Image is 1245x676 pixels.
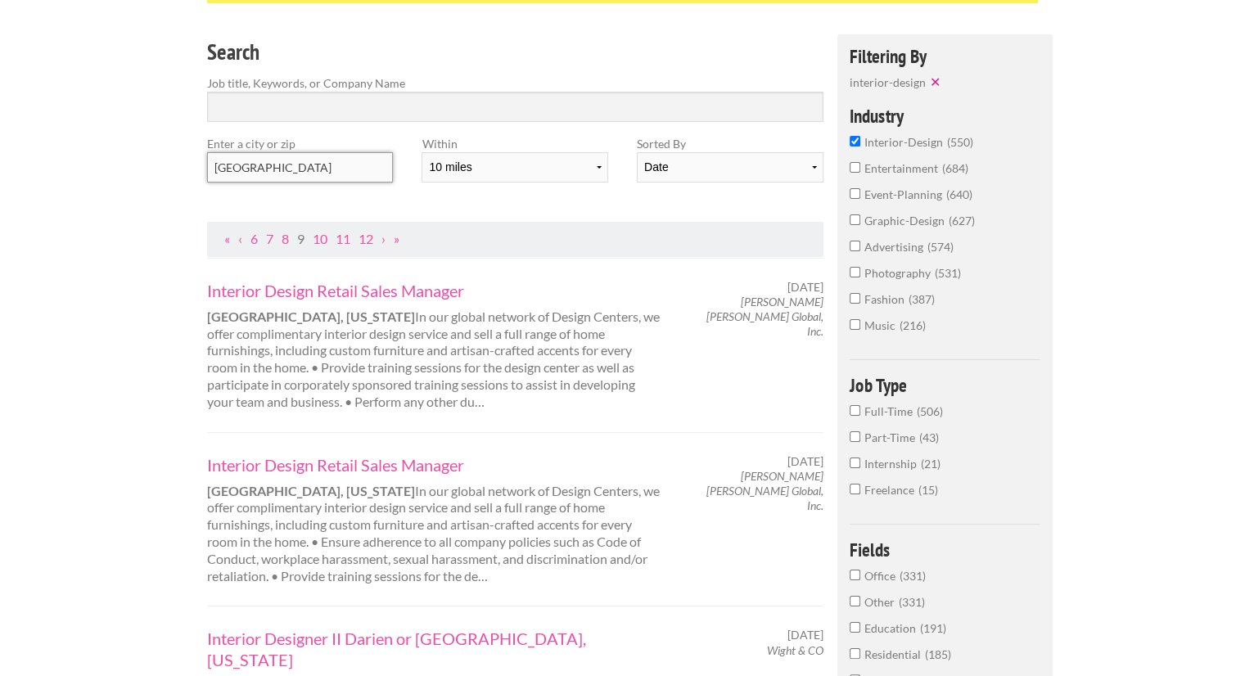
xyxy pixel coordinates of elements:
[850,214,860,225] input: graphic-design627
[949,214,975,228] span: 627
[864,457,921,471] span: Internship
[864,647,925,661] span: Residential
[359,231,373,246] a: Page 12
[864,266,935,280] span: photography
[864,569,900,583] span: Office
[864,595,899,609] span: Other
[864,214,949,228] span: graphic-design
[706,295,823,338] em: [PERSON_NAME] [PERSON_NAME] Global, Inc.
[850,570,860,580] input: Office331
[850,648,860,659] input: Residential185
[850,293,860,304] input: fashion387
[942,161,968,175] span: 684
[918,483,938,497] span: 15
[207,483,415,498] strong: [GEOGRAPHIC_DATA], [US_STATE]
[935,266,961,280] span: 531
[920,621,946,635] span: 191
[917,404,943,418] span: 506
[864,404,917,418] span: Full-Time
[250,231,258,246] a: Page 6
[900,569,926,583] span: 331
[422,135,607,152] label: Within
[207,280,662,301] a: Interior Design Retail Sales Manager
[787,628,823,642] span: [DATE]
[394,231,399,246] a: Last Page, Page 55
[224,231,230,246] a: First Page
[637,135,823,152] label: Sorted By
[850,188,860,199] input: event-planning640
[946,187,972,201] span: 640
[909,292,935,306] span: 387
[336,231,350,246] a: Page 11
[266,231,273,246] a: Page 7
[282,231,289,246] a: Page 8
[864,292,909,306] span: fashion
[193,280,677,411] div: In our global network of Design Centers, we offer complimentary interior design service and sell ...
[926,74,949,90] button: ✕
[864,240,927,254] span: advertising
[706,469,823,512] em: [PERSON_NAME] [PERSON_NAME] Global, Inc.
[864,621,920,635] span: Education
[850,241,860,251] input: advertising574
[207,309,415,324] strong: [GEOGRAPHIC_DATA], [US_STATE]
[850,376,1040,394] h4: Job Type
[787,454,823,469] span: [DATE]
[637,152,823,183] select: Sort results by
[850,136,860,146] input: interior-design550
[899,595,925,609] span: 331
[207,628,662,670] a: Interior Designer II Darien or [GEOGRAPHIC_DATA], [US_STATE]
[238,231,242,246] a: Previous Page
[850,75,926,89] span: interior-design
[850,596,860,606] input: Other331
[850,267,860,277] input: photography531
[787,280,823,295] span: [DATE]
[767,643,823,657] em: Wight & CO
[850,162,860,173] input: entertainment684
[864,430,919,444] span: Part-Time
[947,135,973,149] span: 550
[207,74,823,92] label: Job title, Keywords, or Company Name
[207,135,393,152] label: Enter a city or zip
[919,430,939,444] span: 43
[864,483,918,497] span: Freelance
[864,187,946,201] span: event-planning
[900,318,926,332] span: 216
[850,622,860,633] input: Education191
[313,231,327,246] a: Page 10
[927,240,954,254] span: 574
[850,405,860,416] input: Full-Time506
[925,647,951,661] span: 185
[864,135,947,149] span: interior-design
[850,457,860,468] input: Internship21
[297,231,304,246] a: Page 9
[207,92,823,122] input: Search
[850,484,860,494] input: Freelance15
[864,161,942,175] span: entertainment
[921,457,941,471] span: 21
[850,540,1040,559] h4: Fields
[850,106,1040,125] h4: Industry
[850,431,860,442] input: Part-Time43
[207,454,662,475] a: Interior Design Retail Sales Manager
[850,319,860,330] input: music216
[193,454,677,585] div: In our global network of Design Centers, we offer complimentary interior design service and sell ...
[381,231,386,246] a: Next Page
[850,47,1040,65] h4: Filtering By
[207,37,823,68] h3: Search
[864,318,900,332] span: music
